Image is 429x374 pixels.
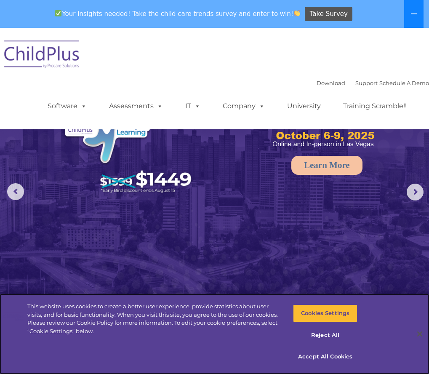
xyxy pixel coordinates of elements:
div: This website uses cookies to create a better user experience, provide statistics about user visit... [27,302,280,335]
a: Take Survey [305,7,352,21]
img: ✅ [55,10,61,16]
span: Take Survey [310,7,348,21]
font: | [317,80,429,86]
a: Support [355,80,378,86]
button: Accept All Cookies [293,348,357,366]
button: Close [410,325,429,343]
span: Your insights needed! Take the child care trends survey and enter to win! [52,5,304,22]
button: Reject All [293,326,357,344]
a: Training Scramble!! [335,98,415,115]
a: Software [39,98,95,115]
a: University [279,98,329,115]
a: Schedule A Demo [379,80,429,86]
a: Download [317,80,345,86]
button: Cookies Settings [293,305,357,322]
a: Company [214,98,273,115]
a: Assessments [101,98,171,115]
img: 👏 [294,10,300,16]
a: IT [177,98,209,115]
a: Learn More [291,156,362,175]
